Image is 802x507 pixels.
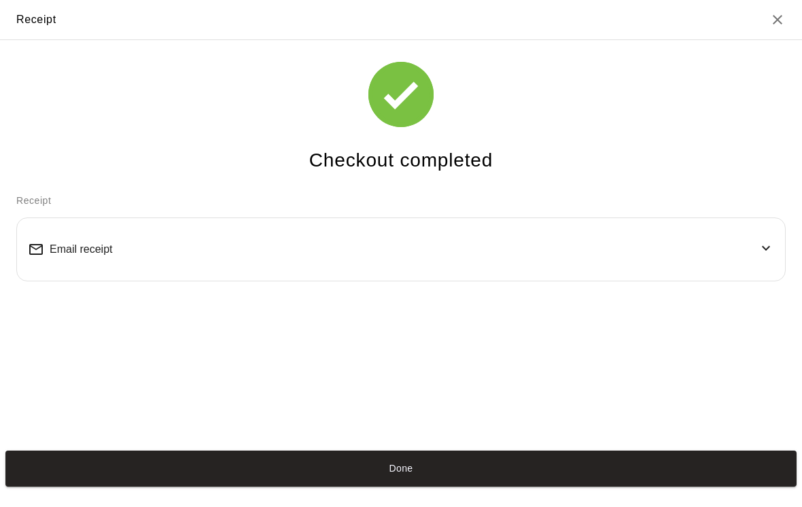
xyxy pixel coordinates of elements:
[769,12,786,28] button: Close
[50,243,112,256] span: Email receipt
[16,11,56,29] div: Receipt
[16,194,786,208] p: Receipt
[5,451,797,486] button: Done
[309,149,493,173] h4: Checkout completed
